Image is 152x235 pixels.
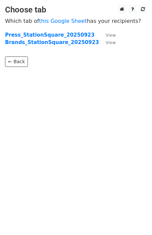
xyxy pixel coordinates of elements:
[39,18,87,24] a: this Google Sheet
[5,39,99,45] a: Brands_StationSquare_20250923
[106,40,116,45] small: View
[106,33,116,38] small: View
[99,39,116,45] a: View
[5,17,147,25] p: Which tab of has your recipients?
[99,32,116,38] a: View
[5,32,94,38] a: Press_StationSquare_20250923
[5,56,28,67] a: ← Back
[5,5,147,15] h3: Choose tab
